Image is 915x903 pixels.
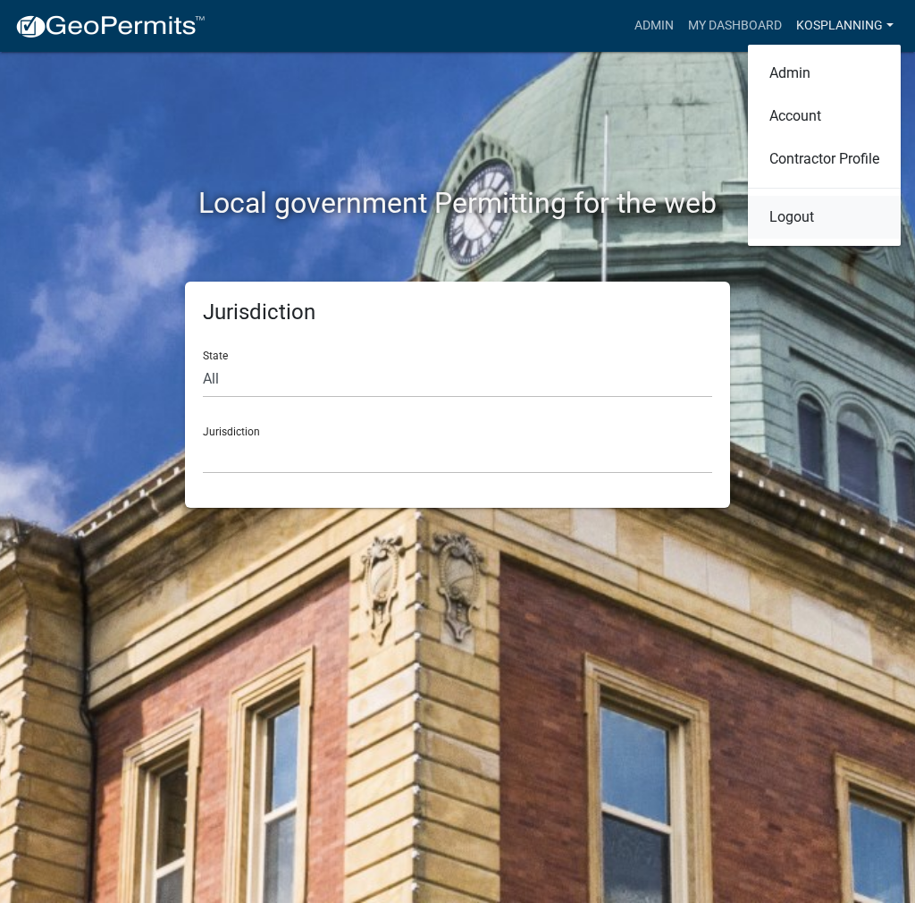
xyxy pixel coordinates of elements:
[203,300,712,325] h5: Jurisdiction
[748,196,901,239] a: Logout
[627,9,681,43] a: Admin
[681,9,789,43] a: My Dashboard
[748,138,901,181] a: Contractor Profile
[748,95,901,138] a: Account
[748,45,901,246] div: kosplanning
[748,52,901,95] a: Admin
[42,186,873,220] h2: Local government Permitting for the web
[789,9,901,43] a: kosplanning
